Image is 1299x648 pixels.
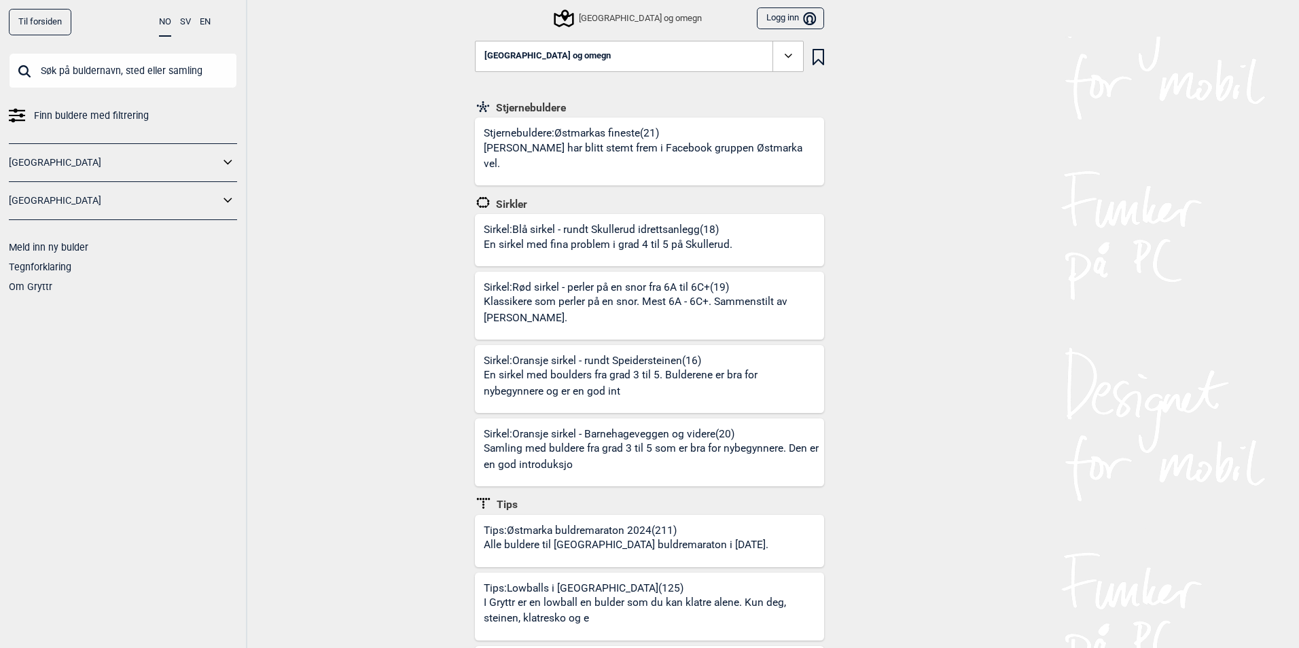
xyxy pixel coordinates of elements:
[9,53,237,88] input: Søk på buldernavn, sted eller samling
[484,537,768,553] p: Alle buldere til [GEOGRAPHIC_DATA] buldremaraton i [DATE].
[475,214,824,266] a: Sirkel:Blå sirkel - rundt Skullerud idrettsanlegg(18)En sirkel med fina problem i grad 4 til 5 på...
[484,294,820,326] p: Klassikere som perler på en snor. Mest 6A - 6C+. Sammenstilt av [PERSON_NAME].
[491,101,566,115] span: Stjernebuldere
[9,242,88,253] a: Meld inn ny bulder
[159,9,171,37] button: NO
[9,191,219,211] a: [GEOGRAPHIC_DATA]
[484,141,820,173] p: [PERSON_NAME] har blitt stemt frem i Facebook gruppen Østmarka vel.
[475,573,824,641] a: Tips:Lowballs i [GEOGRAPHIC_DATA](125)I Gryttr er en lowball en bulder som du kan klatre alene. K...
[484,51,611,61] span: [GEOGRAPHIC_DATA] og omegn
[200,9,211,35] button: EN
[484,237,732,253] p: En sirkel med fina problem i grad 4 til 5 på Skullerud.
[180,9,191,35] button: SV
[475,418,824,486] a: Sirkel:Oransje sirkel - Barnehageveggen og videre(20)Samling med buldere fra grad 3 til 5 som er ...
[475,345,824,413] a: Sirkel:Oransje sirkel - rundt Speidersteinen(16)En sirkel med boulders fra grad 3 til 5. Bulderen...
[475,272,824,340] a: Sirkel:Rød sirkel - perler på en snor fra 6A til 6C+(19)Klassikere som perler på en snor. Mest 6A...
[475,41,804,72] button: [GEOGRAPHIC_DATA] og omegn
[34,106,149,126] span: Finn buldere med filtrering
[556,10,702,26] div: [GEOGRAPHIC_DATA] og omegn
[492,498,518,511] span: Tips
[491,198,527,211] span: Sirkler
[9,106,237,126] a: Finn buldere med filtrering
[757,7,824,30] button: Logg inn
[484,595,820,627] p: I Gryttr er en lowball en bulder som du kan klatre alene. Kun deg, steinen, klatresko og e
[9,9,71,35] a: Til forsiden
[9,281,52,292] a: Om Gryttr
[9,262,71,272] a: Tegnforklaring
[484,441,820,473] p: Samling med buldere fra grad 3 til 5 som er bra for nybegynnere. Den er en god introduksjo
[9,153,219,173] a: [GEOGRAPHIC_DATA]
[484,223,737,266] div: Sirkel: Blå sirkel - rundt Skullerud idrettsanlegg (18)
[484,281,824,340] div: Sirkel: Rød sirkel - perler på en snor fra 6A til 6C+ (19)
[475,118,824,185] a: Stjernebuldere:Østmarkas fineste(21)[PERSON_NAME] har blitt stemt frem i Facebook gruppen Østmark...
[484,354,824,413] div: Sirkel: Oransje sirkel - rundt Speidersteinen (16)
[484,427,824,486] div: Sirkel: Oransje sirkel - Barnehageveggen og videre (20)
[484,581,824,641] div: Tips: Lowballs i [GEOGRAPHIC_DATA] (125)
[484,367,820,399] p: En sirkel med boulders fra grad 3 til 5. Bulderene er bra for nybegynnere og er en god int
[484,126,824,185] div: Stjernebuldere: Østmarkas fineste (21)
[484,524,773,567] div: Tips: Østmarka buldremaraton 2024 (211)
[475,515,824,567] a: Tips:Østmarka buldremaraton 2024(211)Alle buldere til [GEOGRAPHIC_DATA] buldremaraton i [DATE].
